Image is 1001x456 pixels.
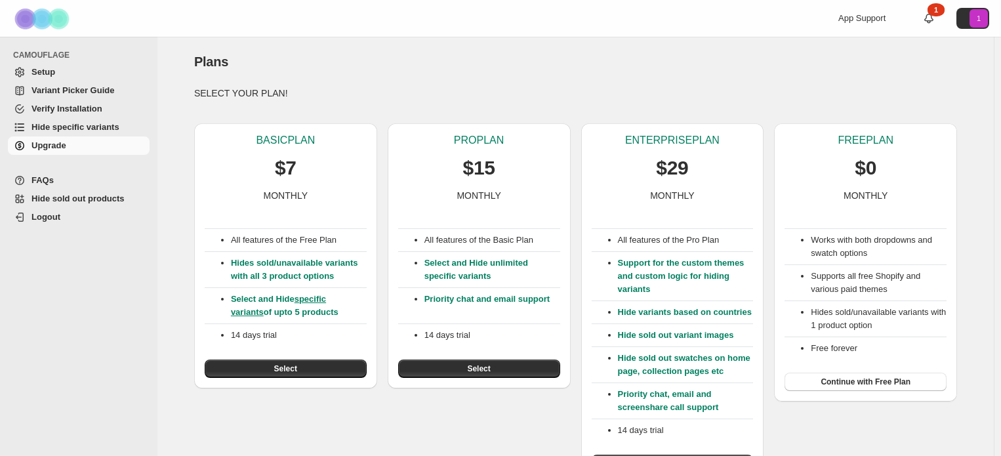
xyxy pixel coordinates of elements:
span: Variant Picker Guide [31,85,114,95]
a: Hide sold out products [8,190,150,208]
a: Setup [8,63,150,81]
span: Select [467,363,490,374]
p: $15 [463,155,495,181]
button: Continue with Free Plan [785,373,947,391]
span: Logout [31,212,60,222]
li: Works with both dropdowns and swatch options [811,234,947,260]
text: 1 [977,14,981,22]
span: Avatar with initials 1 [970,9,988,28]
a: 1 [922,12,935,25]
p: Select and Hide unlimited specific variants [424,257,560,283]
p: Priority chat, email and screenshare call support [618,388,754,414]
span: Continue with Free Plan [821,377,910,387]
a: FAQs [8,171,150,190]
span: Verify Installation [31,104,102,114]
p: Priority chat and email support [424,293,560,319]
span: Hide sold out products [31,194,125,203]
a: Upgrade [8,136,150,155]
p: $7 [275,155,296,181]
a: Verify Installation [8,100,150,118]
span: Select [274,363,297,374]
p: 14 days trial [424,329,560,342]
li: Hides sold/unavailable variants with 1 product option [811,306,947,332]
p: Hide sold out variant images [618,329,754,342]
p: All features of the Basic Plan [424,234,560,247]
span: Upgrade [31,140,66,150]
a: Variant Picker Guide [8,81,150,100]
button: Avatar with initials 1 [956,8,989,29]
p: All features of the Free Plan [231,234,367,247]
p: FREE PLAN [838,134,893,147]
button: Select [398,360,560,378]
span: Setup [31,67,55,77]
p: ENTERPRISE PLAN [625,134,720,147]
span: CAMOUFLAGE [13,50,151,60]
a: Hide specific variants [8,118,150,136]
p: Hide sold out swatches on home page, collection pages etc [618,352,754,378]
p: Hides sold/unavailable variants with all 3 product options [231,257,367,283]
p: 14 days trial [618,424,754,437]
p: MONTHLY [457,189,500,202]
p: $0 [855,155,876,181]
p: Hide variants based on countries [618,306,754,319]
div: 1 [928,3,945,16]
p: MONTHLY [264,189,308,202]
p: $29 [656,155,688,181]
span: Plans [194,54,228,69]
p: 14 days trial [231,329,367,342]
p: BASIC PLAN [256,134,315,147]
p: MONTHLY [650,189,694,202]
p: Support for the custom themes and custom logic for hiding variants [618,257,754,296]
p: Select and Hide of upto 5 products [231,293,367,319]
li: Supports all free Shopify and various paid themes [811,270,947,296]
li: Free forever [811,342,947,355]
button: Select [205,360,367,378]
span: Hide specific variants [31,122,119,132]
p: SELECT YOUR PLAN! [194,87,957,100]
p: PRO PLAN [454,134,504,147]
img: Camouflage [10,1,76,37]
p: All features of the Pro Plan [618,234,754,247]
p: MONTHLY [844,189,888,202]
span: App Support [838,13,886,23]
span: FAQs [31,175,54,185]
a: Logout [8,208,150,226]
